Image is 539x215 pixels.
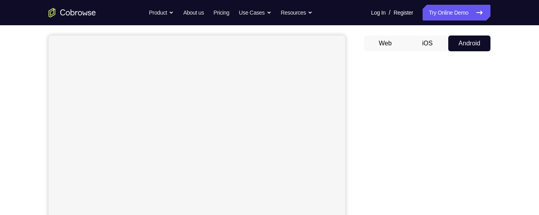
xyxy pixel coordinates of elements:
[406,36,449,51] button: iOS
[49,8,96,17] a: Go to the home page
[281,5,313,21] button: Resources
[448,36,490,51] button: Android
[364,36,406,51] button: Web
[239,5,271,21] button: Use Cases
[394,5,413,21] a: Register
[371,5,386,21] a: Log In
[183,5,204,21] a: About us
[423,5,490,21] a: Try Online Demo
[213,5,229,21] a: Pricing
[149,5,174,21] button: Product
[389,8,390,17] span: /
